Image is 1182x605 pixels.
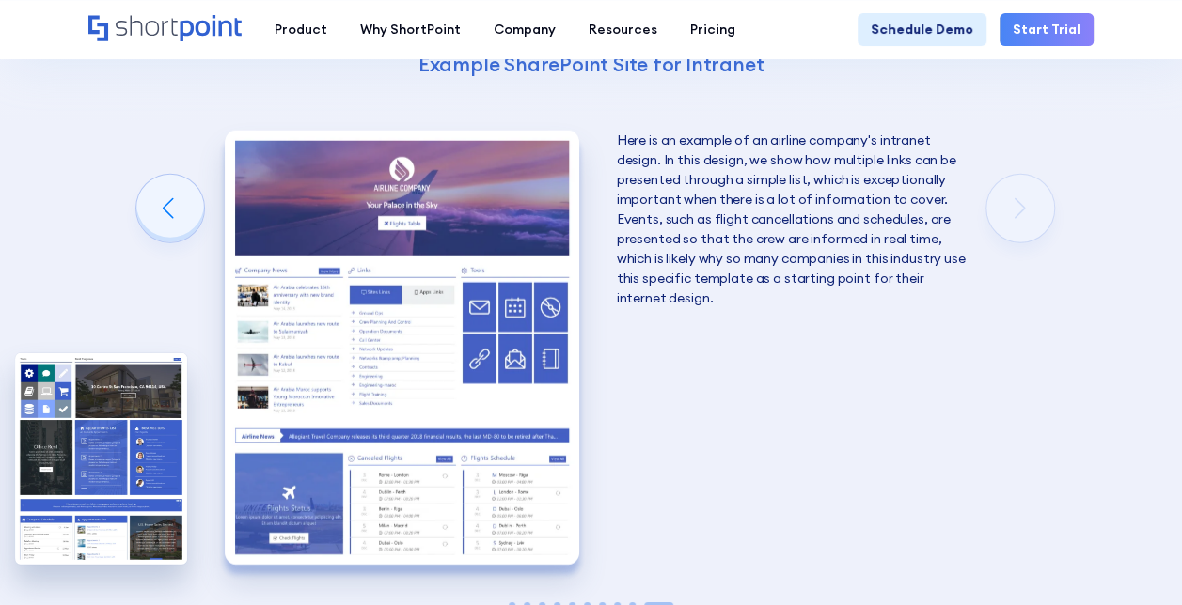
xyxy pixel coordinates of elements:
[259,13,344,46] a: Product
[360,20,461,39] div: Why ShortPoint
[221,52,962,77] h4: Example SharePoint Site for Intranet
[494,20,556,39] div: Company
[225,131,578,565] img: Best SharePoint Intranet Transport
[344,13,478,46] a: Why ShortPoint
[275,20,327,39] div: Product
[478,13,573,46] a: Company
[15,353,187,565] div: 9 / 10
[1000,13,1094,46] a: Start Trial
[88,15,242,43] a: Home
[573,13,674,46] a: Resources
[690,20,735,39] div: Pricing
[15,353,187,565] img: Intranet Site Example SharePoint Real Estate
[674,13,752,46] a: Pricing
[617,131,970,308] p: Here is an example of an airline company's intranet design. In this design, we show how multiple ...
[225,131,578,565] div: 10 / 10
[589,20,657,39] div: Resources
[858,13,986,46] a: Schedule Demo
[136,175,204,242] div: Previous slide
[843,387,1182,605] iframe: Chat Widget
